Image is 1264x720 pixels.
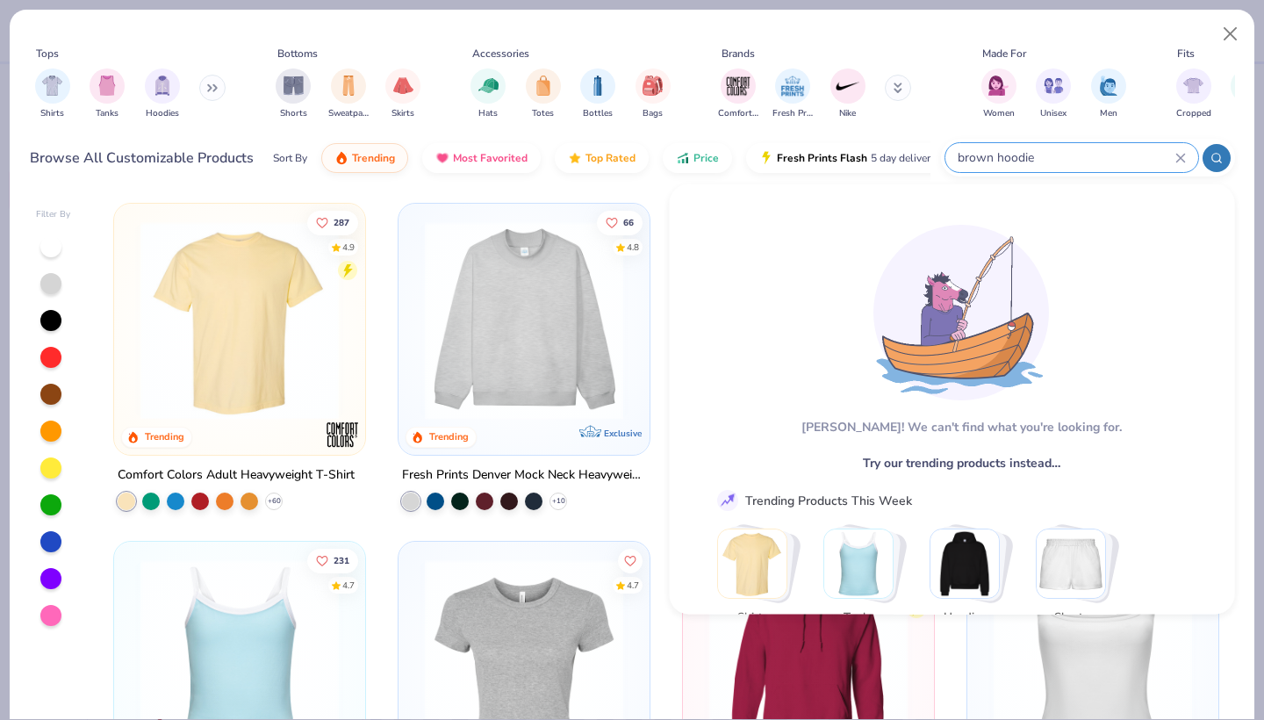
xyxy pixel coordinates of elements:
img: Loading... [873,225,1049,400]
span: Bottles [583,107,613,120]
div: filter for Hats [470,68,506,120]
img: Bottles Image [588,76,607,96]
button: Like [597,210,643,234]
span: Tanks [829,608,887,626]
button: filter button [772,68,813,120]
div: filter for Cropped [1176,68,1211,120]
span: Cropped [1176,107,1211,120]
img: Shorts Image [284,76,304,96]
span: Try our trending products instead… [862,454,1059,472]
div: filter for Totes [526,68,561,120]
button: filter button [385,68,420,120]
div: Sort By [273,150,307,166]
span: Shirts [40,107,64,120]
button: Stack Card Button Shirts [717,529,798,633]
img: Shorts [1037,529,1105,598]
button: Fresh Prints Flash5 day delivery [746,143,949,173]
button: filter button [35,68,70,120]
span: Hoodies [146,107,179,120]
button: filter button [328,68,369,120]
div: filter for Women [981,68,1016,120]
img: Tanks [824,529,893,598]
span: Most Favorited [453,151,528,165]
img: Hoodies [930,529,999,598]
div: Trending Products This Week [745,491,912,509]
img: Unisex Image [1044,76,1064,96]
div: filter for Shirts [35,68,70,120]
span: Exclusive [604,428,642,439]
span: Top Rated [585,151,636,165]
span: Hats [478,107,498,120]
img: most_fav.gif [435,151,449,165]
div: Filter By [36,208,71,221]
span: Tanks [96,107,118,120]
button: Close [1214,18,1247,51]
div: filter for Men [1091,68,1126,120]
button: Stack Card Button Hoodies [930,529,1010,633]
div: 4.9 [343,241,355,254]
button: Like [308,210,359,234]
img: Shirts [718,529,786,598]
button: filter button [1036,68,1071,120]
div: Fresh Prints Denver Mock Neck Heavyweight Sweatshirt [402,464,646,486]
img: 029b8af0-80e6-406f-9fdc-fdf898547912 [132,221,348,420]
span: Hoodies [936,608,993,626]
div: Tops [36,46,59,61]
button: filter button [580,68,615,120]
span: + 60 [268,496,281,507]
button: Stack Card Button Shorts [1036,529,1117,633]
div: Brands [722,46,755,61]
button: Price [663,143,732,173]
div: filter for Sweatpants [328,68,369,120]
button: filter button [636,68,671,120]
span: Price [693,151,719,165]
div: filter for Tanks [90,68,125,120]
button: filter button [276,68,311,120]
div: Made For [982,46,1026,61]
div: 4.8 [627,241,639,254]
button: Most Favorited [422,143,541,173]
img: Women Image [988,76,1009,96]
span: Sweatpants [328,107,369,120]
div: [PERSON_NAME]! We can't find what you're looking for. [801,418,1121,436]
img: Cropped Image [1183,76,1203,96]
img: trending.gif [334,151,348,165]
span: Shirts [723,608,780,626]
span: 5 day delivery [871,148,936,169]
button: filter button [526,68,561,120]
div: filter for Hoodies [145,68,180,120]
img: Comfort Colors Image [725,73,751,99]
input: Try "T-Shirt" [956,148,1175,168]
span: Comfort Colors [718,107,758,120]
button: Trending [321,143,408,173]
button: Like [308,548,359,572]
span: Bags [643,107,663,120]
button: filter button [981,68,1016,120]
img: Hoodies Image [153,76,172,96]
div: filter for Nike [830,68,865,120]
div: Fits [1177,46,1195,61]
div: Browse All Customizable Products [30,148,254,169]
span: Fresh Prints Flash [777,151,867,165]
button: filter button [1091,68,1126,120]
button: filter button [1176,68,1211,120]
button: filter button [145,68,180,120]
img: Hats Image [478,76,499,96]
button: Stack Card Button Tanks [823,529,904,633]
img: Men Image [1099,76,1118,96]
button: filter button [470,68,506,120]
span: Shorts [1042,608,1099,626]
img: TopRated.gif [568,151,582,165]
span: Totes [532,107,554,120]
span: Unisex [1040,107,1066,120]
button: Like [618,548,643,572]
button: filter button [718,68,758,120]
div: Comfort Colors Adult Heavyweight T-Shirt [118,464,355,486]
span: Men [1100,107,1117,120]
span: 287 [334,218,350,227]
span: + 10 [552,496,565,507]
div: Bottoms [277,46,318,61]
div: filter for Shorts [276,68,311,120]
img: Bags Image [643,76,662,96]
div: filter for Comfort Colors [718,68,758,120]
